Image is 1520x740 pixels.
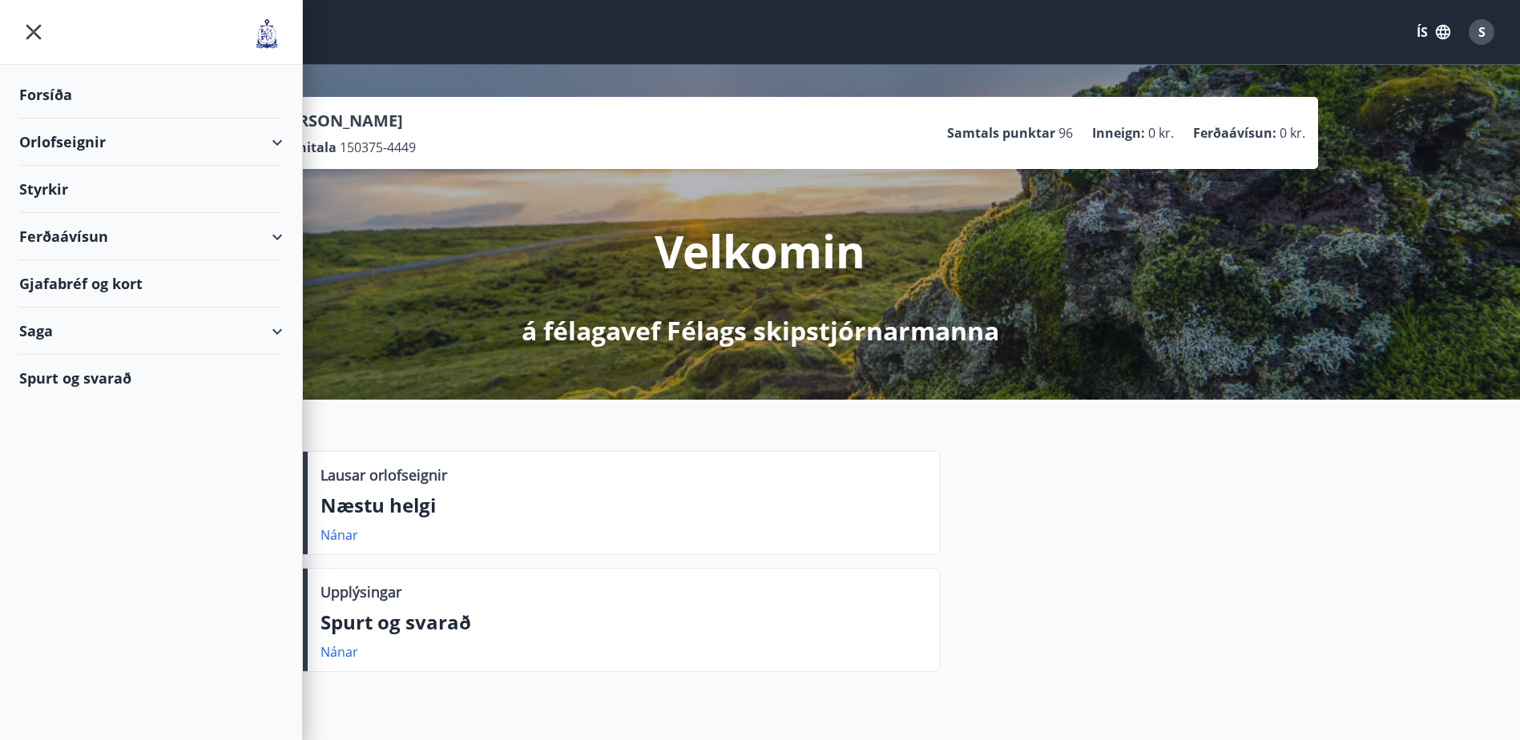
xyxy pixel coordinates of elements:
[1193,124,1276,142] p: Ferðaávísun :
[1462,13,1501,51] button: S
[19,260,283,308] div: Gjafabréf og kort
[321,492,926,519] p: Næstu helgi
[273,139,337,156] p: Kennitala
[321,643,358,661] a: Nánar
[321,581,401,602] p: Upplýsingar
[19,355,283,401] div: Spurt og svarað
[321,609,926,636] p: Spurt og svarað
[19,119,283,166] div: Orlofseignir
[1408,18,1459,46] button: ÍS
[19,308,283,355] div: Saga
[1058,124,1073,142] span: 96
[655,220,865,281] p: Velkomin
[1280,124,1305,142] span: 0 kr.
[19,18,48,46] button: menu
[947,124,1055,142] p: Samtals punktar
[1092,124,1145,142] p: Inneign :
[19,166,283,213] div: Styrkir
[251,18,283,50] img: union_logo
[19,213,283,260] div: Ferðaávísun
[321,465,447,485] p: Lausar orlofseignir
[273,110,416,132] p: [PERSON_NAME]
[340,139,416,156] span: 150375-4449
[522,313,999,348] p: á félagavef Félags skipstjórnarmanna
[1148,124,1174,142] span: 0 kr.
[19,71,283,119] div: Forsíða
[1478,23,1486,41] span: S
[321,526,358,544] a: Nánar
